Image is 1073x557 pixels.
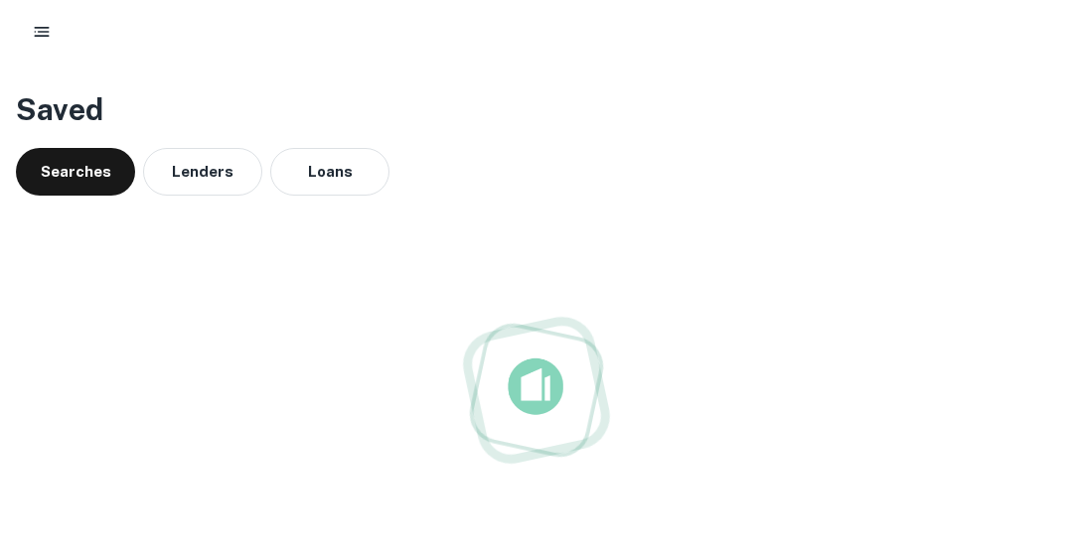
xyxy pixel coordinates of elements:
[270,148,389,196] button: Loans
[143,148,262,196] button: Lenders
[16,148,135,196] button: Searches
[16,87,1057,132] h3: Saved
[974,398,1073,493] iframe: Chat Widget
